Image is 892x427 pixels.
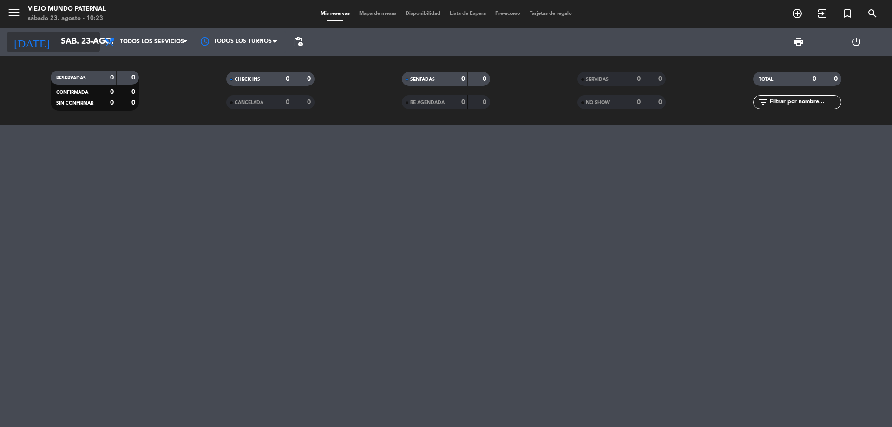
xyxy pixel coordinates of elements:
[827,28,885,56] div: LOG OUT
[793,36,804,47] span: print
[759,77,773,82] span: TOTAL
[461,76,465,82] strong: 0
[586,77,609,82] span: SERVIDAS
[110,99,114,106] strong: 0
[769,97,841,107] input: Filtrar por nombre...
[110,89,114,95] strong: 0
[286,76,289,82] strong: 0
[851,36,862,47] i: power_settings_new
[7,6,21,20] i: menu
[131,89,137,95] strong: 0
[410,77,435,82] span: SENTADAS
[817,8,828,19] i: exit_to_app
[586,100,610,105] span: NO SHOW
[235,100,263,105] span: CANCELADA
[401,11,445,16] span: Disponibilidad
[354,11,401,16] span: Mapa de mesas
[491,11,525,16] span: Pre-acceso
[293,36,304,47] span: pending_actions
[483,99,488,105] strong: 0
[461,99,465,105] strong: 0
[813,76,816,82] strong: 0
[28,14,106,23] div: sábado 23. agosto - 10:23
[7,32,56,52] i: [DATE]
[120,39,184,45] span: Todos los servicios
[637,99,641,105] strong: 0
[792,8,803,19] i: add_circle_outline
[483,76,488,82] strong: 0
[56,90,88,95] span: CONFIRMADA
[658,76,664,82] strong: 0
[131,99,137,106] strong: 0
[658,99,664,105] strong: 0
[131,74,137,81] strong: 0
[834,76,840,82] strong: 0
[410,100,445,105] span: RE AGENDADA
[445,11,491,16] span: Lista de Espera
[307,76,313,82] strong: 0
[286,99,289,105] strong: 0
[28,5,106,14] div: Viejo Mundo Paternal
[56,76,86,80] span: RESERVADAS
[758,97,769,108] i: filter_list
[637,76,641,82] strong: 0
[7,6,21,23] button: menu
[86,36,98,47] i: arrow_drop_down
[842,8,853,19] i: turned_in_not
[525,11,577,16] span: Tarjetas de regalo
[56,101,93,105] span: SIN CONFIRMAR
[867,8,878,19] i: search
[316,11,354,16] span: Mis reservas
[110,74,114,81] strong: 0
[307,99,313,105] strong: 0
[235,77,260,82] span: CHECK INS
